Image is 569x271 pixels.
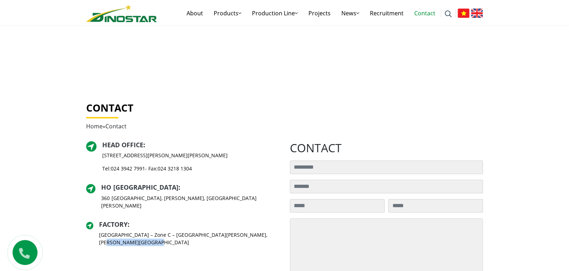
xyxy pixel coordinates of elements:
[102,140,143,149] a: Head Office
[303,2,336,25] a: Projects
[86,102,483,114] h1: Contact
[158,165,192,172] a: 024 3218 1304
[102,152,228,159] p: [STREET_ADDRESS][PERSON_NAME][PERSON_NAME]
[105,122,127,130] span: Contact
[290,141,483,155] h2: contact
[111,165,145,172] a: 024 3942 7991
[86,122,103,130] a: Home
[101,194,279,209] p: 360 [GEOGRAPHIC_DATA], [PERSON_NAME], [GEOGRAPHIC_DATA][PERSON_NAME]
[102,165,228,172] p: Tel: - Fax:
[86,4,157,22] img: logo
[457,9,469,18] img: Tiếng Việt
[101,184,279,191] h2: :
[365,2,409,25] a: Recruitment
[99,231,279,246] p: [GEOGRAPHIC_DATA] – Zone C – [GEOGRAPHIC_DATA][PERSON_NAME], [PERSON_NAME][GEOGRAPHIC_DATA]
[86,184,95,193] img: directer
[181,2,208,25] a: About
[208,2,247,25] a: Products
[86,141,97,152] img: directer
[102,141,228,149] h2: :
[409,2,441,25] a: Contact
[471,9,483,18] img: English
[99,220,128,229] a: Factory
[445,10,452,17] img: search
[99,221,279,229] h2: :
[336,2,365,25] a: News
[247,2,303,25] a: Production Line
[101,183,178,191] a: HO [GEOGRAPHIC_DATA]
[86,222,93,229] img: directer
[86,122,127,130] span: »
